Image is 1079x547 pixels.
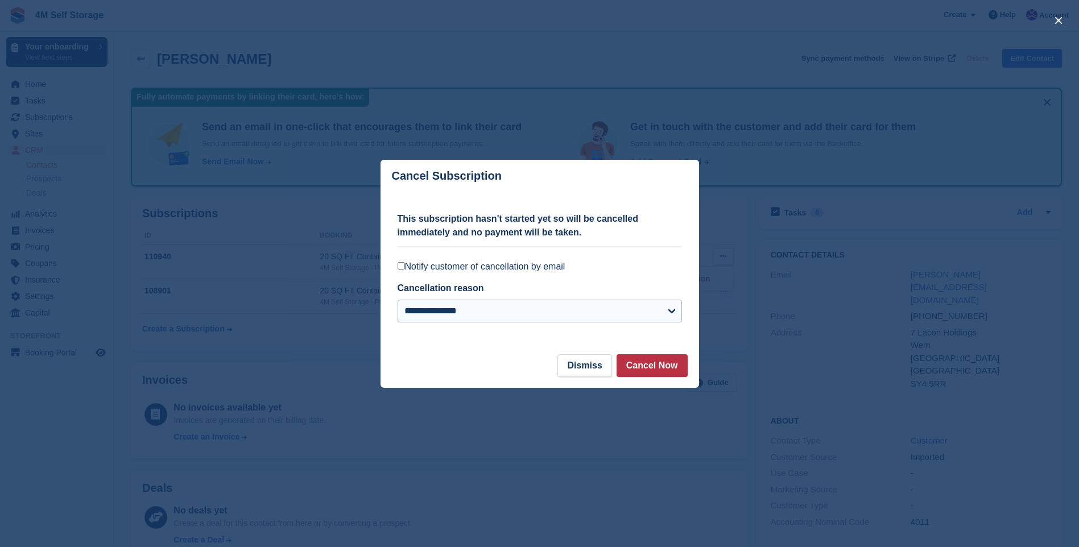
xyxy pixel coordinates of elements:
p: This subscription hasn't started yet so will be cancelled immediately and no payment will be taken. [398,212,682,239]
button: Cancel Now [617,354,688,377]
button: Dismiss [557,354,611,377]
button: close [1049,11,1068,30]
p: Cancel Subscription [392,169,502,183]
input: Notify customer of cancellation by email [398,262,405,270]
label: Notify customer of cancellation by email [398,261,682,272]
label: Cancellation reason [398,283,484,293]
